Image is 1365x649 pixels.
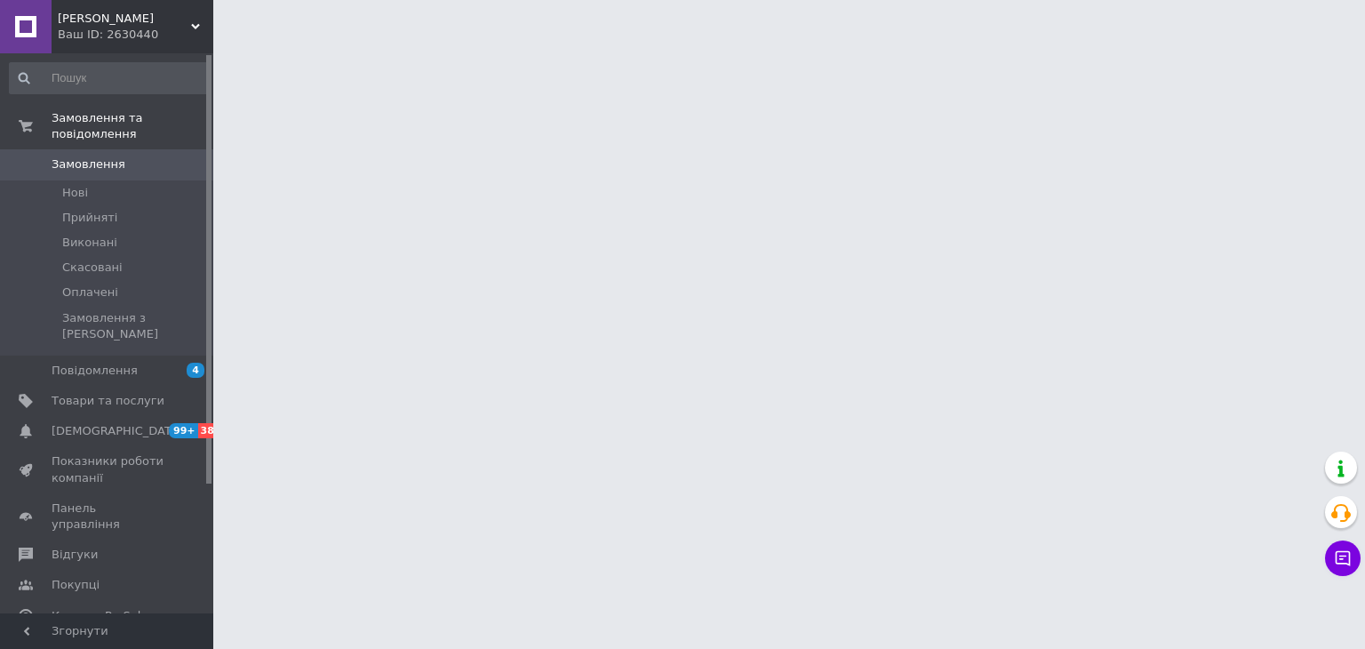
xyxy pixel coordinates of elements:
span: 38 [198,423,219,438]
span: Нові [62,185,88,201]
span: Панель управління [52,501,164,533]
button: Чат з покупцем [1325,541,1361,576]
span: Показники роботи компанії [52,453,164,485]
input: Пошук [9,62,210,94]
span: Прийняті [62,210,117,226]
span: 99+ [169,423,198,438]
span: Повідомлення [52,363,138,379]
span: Відгуки [52,547,98,563]
span: Скасовані [62,260,123,276]
span: 4 [187,363,204,378]
span: Замовлення з [PERSON_NAME] [62,310,208,342]
span: Оплачені [62,284,118,300]
span: [DEMOGRAPHIC_DATA] [52,423,183,439]
span: Замовлення та повідомлення [52,110,213,142]
span: Товари та послуги [52,393,164,409]
span: Покупці [52,577,100,593]
span: Каталог ProSale [52,608,148,624]
span: Виконані [62,235,117,251]
div: Ваш ID: 2630440 [58,27,213,43]
span: Vinil Garage [58,11,191,27]
span: Замовлення [52,156,125,172]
